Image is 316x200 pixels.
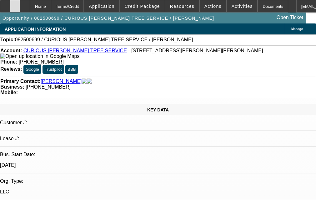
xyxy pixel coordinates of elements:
[43,65,64,74] button: Trustpilot
[89,4,114,9] span: Application
[82,79,87,84] img: facebook-icon.png
[23,65,41,74] button: Google
[165,0,199,12] button: Resources
[147,107,169,112] span: KEY DATA
[0,54,79,59] img: Open up location in Google Maps
[125,4,160,9] span: Credit Package
[170,4,194,9] span: Resources
[0,90,18,95] strong: Mobile:
[274,12,306,23] a: Open Ticket
[232,4,253,9] span: Activities
[0,59,17,64] strong: Phone:
[84,0,119,12] button: Application
[291,27,303,31] span: Manage
[0,48,22,53] strong: Account:
[0,84,24,90] strong: Business:
[128,48,263,53] span: - [STREET_ADDRESS][PERSON_NAME][PERSON_NAME]
[204,4,222,9] span: Actions
[65,65,78,74] button: BBB
[5,27,66,32] span: APPLICATION INFORMATION
[0,66,22,72] strong: Reviews:
[0,37,15,43] strong: Topic:
[0,54,79,59] a: View Google Maps
[3,16,214,21] span: Opportunity / 082500699 / CURIOUS [PERSON_NAME] TREE SERVICE / [PERSON_NAME]
[0,79,41,84] strong: Primary Contact:
[26,84,71,90] span: [PHONE_NUMBER]
[23,48,127,53] a: CURIOUS [PERSON_NAME] TREE SERVICE
[120,0,165,12] button: Credit Package
[227,0,258,12] button: Activities
[15,37,193,43] span: 082500699 / CURIOUS [PERSON_NAME] TREE SERVICE / [PERSON_NAME]
[19,59,64,64] span: [PHONE_NUMBER]
[200,0,226,12] button: Actions
[41,79,82,84] a: [PERSON_NAME]
[87,79,92,84] img: linkedin-icon.png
